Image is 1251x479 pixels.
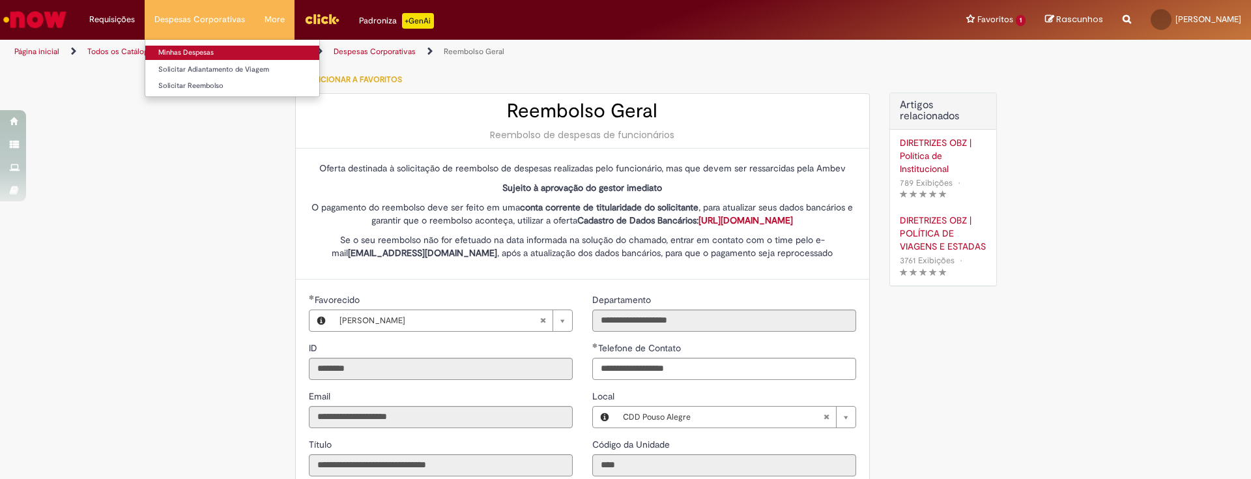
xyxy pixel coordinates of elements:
[309,162,856,175] p: Oferta destinada à solicitação de reembolso de despesas realizadas pelo funcionário, mas que deve...
[295,66,409,93] button: Adicionar a Favoritos
[698,214,793,226] a: [URL][DOMAIN_NAME]
[900,136,986,175] a: DIRETRIZES OBZ | Política de Institucional
[10,40,824,64] ul: Trilhas de página
[955,174,963,192] span: •
[616,407,856,428] a: CDD Pouso AlegreLimpar campo Local
[592,310,856,332] input: Departamento
[592,390,617,402] span: Local
[309,454,573,476] input: Título
[145,46,319,60] a: Minhas Despesas
[309,100,856,122] h2: Reembolso Geral
[592,438,672,451] label: Somente leitura - Código da Unidade
[145,79,319,93] a: Solicitar Reembolso
[1056,13,1103,25] span: Rascunhos
[1175,14,1241,25] span: [PERSON_NAME]
[592,293,654,306] label: Somente leitura - Departamento
[592,358,856,380] input: Telefone de Contato
[592,454,856,476] input: Código da Unidade
[593,407,616,428] button: Local, Visualizar este registro CDD Pouso Alegre
[89,13,135,26] span: Requisições
[359,13,434,29] div: Padroniza
[444,46,504,57] a: Reembolso Geral
[154,13,245,26] span: Despesas Corporativas
[592,439,672,450] span: Somente leitura - Código da Unidade
[309,390,333,403] label: Somente leitura - Email
[145,39,320,97] ul: Despesas Corporativas
[309,233,856,259] p: Se o seu reembolso não for efetuado na data informada na solução do chamado, entrar em contato co...
[309,358,573,380] input: ID
[1016,15,1026,26] span: 1
[309,310,333,331] button: Favorecido, Visualizar este registro Marcello Calhau Lacerda
[1045,14,1103,26] a: Rascunhos
[333,310,572,331] a: [PERSON_NAME]Limpar campo Favorecido
[309,439,334,450] span: Somente leitura - Título
[577,214,793,226] strong: Cadastro de Dados Bancários:
[14,46,59,57] a: Página inicial
[309,128,856,141] div: Reembolso de despesas de funcionários
[592,343,598,348] span: Obrigatório Preenchido
[900,100,986,123] h3: Artigos relacionados
[623,407,823,428] span: CDD Pouso Alegre
[339,310,539,331] span: [PERSON_NAME]
[900,255,955,266] span: 3761 Exibições
[900,214,986,253] a: DIRETRIZES OBZ | POLÍTICA DE VIAGENS E ESTADAS
[520,201,698,213] strong: conta corrente de titularidade do solicitante
[900,177,953,188] span: 789 Exibições
[87,46,156,57] a: Todos os Catálogos
[334,46,416,57] a: Despesas Corporativas
[1,7,68,33] img: ServiceNow
[309,406,573,428] input: Email
[308,74,402,85] span: Adicionar a Favoritos
[309,295,315,300] span: Obrigatório Preenchido
[957,252,965,269] span: •
[145,63,319,77] a: Solicitar Adiantamento de Viagem
[309,342,320,354] span: Somente leitura - ID
[309,201,856,227] p: O pagamento do reembolso deve ser feito em uma , para atualizar seus dados bancários e garantir q...
[502,182,662,194] strong: Sujeito à aprovação do gestor imediato
[598,342,683,354] span: Telefone de Contato
[348,247,497,259] strong: [EMAIL_ADDRESS][DOMAIN_NAME]
[315,294,362,306] span: Necessários - Favorecido
[402,13,434,29] p: +GenAi
[592,294,654,306] span: Somente leitura - Departamento
[309,390,333,402] span: Somente leitura - Email
[977,13,1013,26] span: Favoritos
[304,9,339,29] img: click_logo_yellow_360x200.png
[816,407,836,428] abbr: Limpar campo Local
[533,310,553,331] abbr: Limpar campo Favorecido
[309,341,320,355] label: Somente leitura - ID
[309,438,334,451] label: Somente leitura - Título
[265,13,285,26] span: More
